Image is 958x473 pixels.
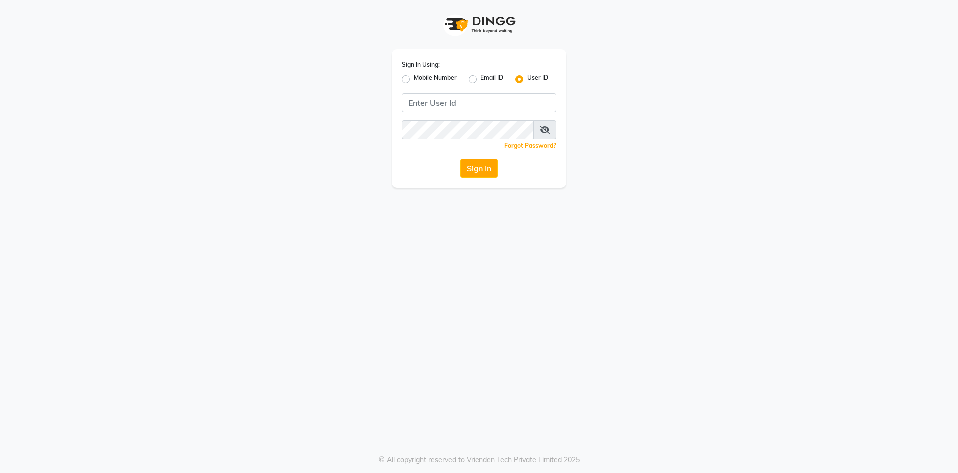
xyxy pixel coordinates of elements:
[504,142,556,149] a: Forgot Password?
[402,93,556,112] input: Username
[402,120,534,139] input: Username
[527,73,548,85] label: User ID
[414,73,457,85] label: Mobile Number
[402,60,440,69] label: Sign In Using:
[439,10,519,39] img: logo1.svg
[480,73,503,85] label: Email ID
[460,159,498,178] button: Sign In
